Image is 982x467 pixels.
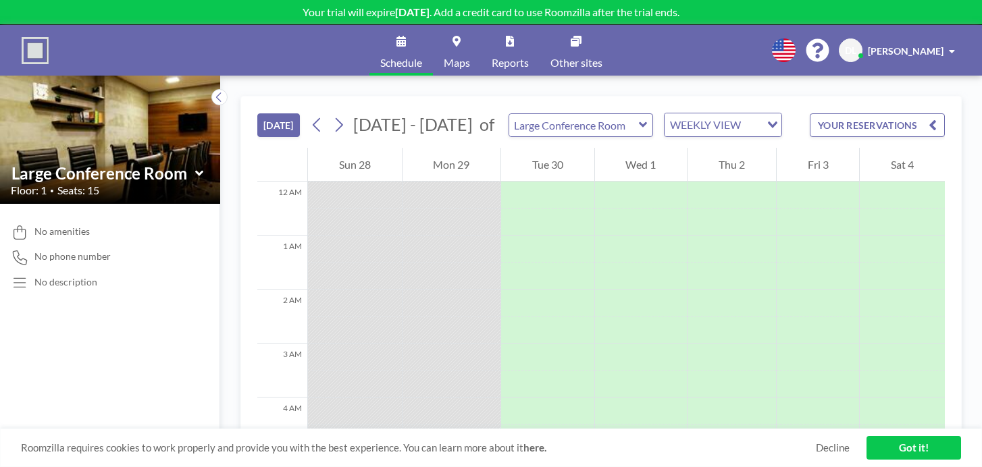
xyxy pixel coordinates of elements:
[595,148,688,182] div: Wed 1
[353,114,473,134] span: [DATE] - [DATE]
[11,184,47,197] span: Floor: 1
[257,290,307,344] div: 2 AM
[688,148,776,182] div: Thu 2
[845,45,856,57] span: DL
[444,57,470,68] span: Maps
[810,113,945,137] button: YOUR RESERVATIONS
[868,45,944,57] span: [PERSON_NAME]
[433,25,481,76] a: Maps
[550,57,602,68] span: Other sites
[257,113,300,137] button: [DATE]
[745,116,759,134] input: Search for option
[50,186,54,195] span: •
[257,344,307,397] div: 3 AM
[403,148,501,182] div: Mon 29
[257,397,307,451] div: 4 AM
[11,163,195,183] input: Large Conference Room
[22,37,49,64] img: organization-logo
[777,148,860,182] div: Fri 3
[860,148,945,182] div: Sat 4
[257,236,307,290] div: 1 AM
[540,25,613,76] a: Other sites
[34,276,97,288] div: No description
[480,114,494,135] span: of
[816,441,850,454] a: Decline
[395,5,430,18] b: [DATE]
[667,116,744,134] span: WEEKLY VIEW
[523,441,546,454] a: here.
[380,57,422,68] span: Schedule
[34,225,90,238] span: No amenities
[481,25,540,76] a: Reports
[665,113,781,136] div: Search for option
[308,148,402,182] div: Sun 28
[492,57,529,68] span: Reports
[501,148,594,182] div: Tue 30
[57,184,99,197] span: Seats: 15
[257,182,307,236] div: 12 AM
[369,25,433,76] a: Schedule
[867,436,961,460] a: Got it!
[509,114,639,136] input: Large Conference Room
[34,250,111,263] span: No phone number
[21,441,816,454] span: Roomzilla requires cookies to work properly and provide you with the best experience. You can lea...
